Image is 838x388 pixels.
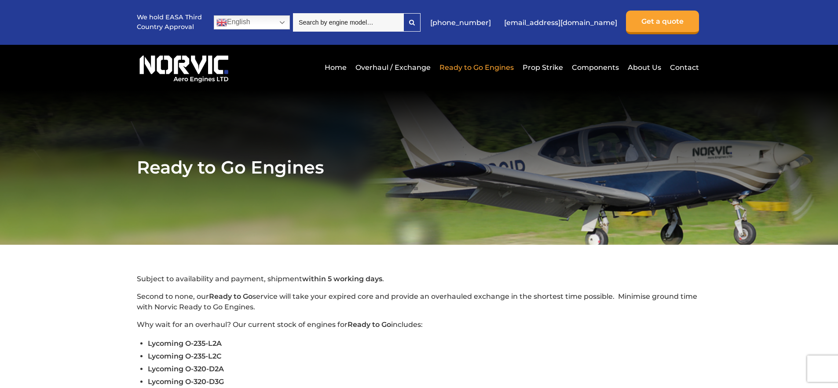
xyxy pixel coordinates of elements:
[348,320,391,329] strong: Ready to Go
[426,12,495,33] a: [PHONE_NUMBER]
[353,57,433,78] a: Overhaul / Exchange
[520,57,565,78] a: Prop Strike
[209,292,252,301] strong: Ready to Go
[137,156,701,178] h1: Ready to Go Engines
[137,319,701,330] p: Why wait for an overhaul? Our current stock of engines for includes:
[137,51,231,83] img: Norvic Aero Engines logo
[626,57,663,78] a: About Us
[322,57,349,78] a: Home
[437,57,516,78] a: Ready to Go Engines
[148,339,222,348] span: Lycoming O-235-L2A
[302,275,382,283] strong: within 5 working days
[500,12,622,33] a: [EMAIL_ADDRESS][DOMAIN_NAME]
[148,365,224,373] span: Lycoming O-320-D2A
[148,352,222,360] span: Lycoming O-235-L2C
[137,274,701,284] p: Subject to availability and payment, shipment .
[216,17,227,28] img: en
[570,57,621,78] a: Components
[148,377,224,386] span: Lycoming O-320-D3G
[214,15,290,29] a: English
[137,13,203,32] p: We hold EASA Third Country Approval
[626,11,699,34] a: Get a quote
[293,13,403,32] input: Search by engine model…
[137,291,701,312] p: Second to none, our service will take your expired core and provide an overhauled exchange in the...
[668,57,699,78] a: Contact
